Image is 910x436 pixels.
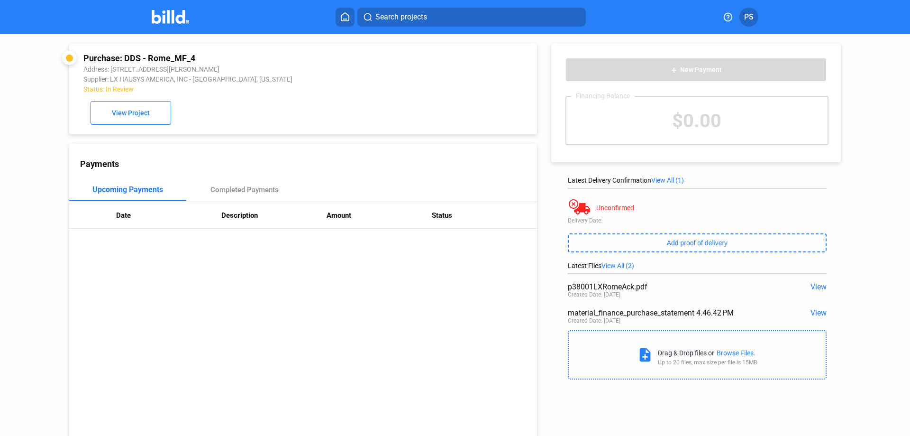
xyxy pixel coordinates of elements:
div: Latest Files [568,262,827,269]
span: View [810,308,827,317]
th: Amount [327,202,432,229]
th: Description [221,202,327,229]
div: Supplier: LX HAUSYS AMERICA, INC - [GEOGRAPHIC_DATA], [US_STATE] [83,75,435,83]
span: View Project [112,110,150,117]
div: Created Date: [DATE] [568,291,620,298]
div: Status: In Review [83,85,435,93]
div: Unconfirmed [596,204,634,212]
span: View [810,282,827,291]
div: p38001LXRomeAck.pdf [568,282,775,291]
button: PS [739,8,758,27]
div: Address: [STREET_ADDRESS][PERSON_NAME] [83,65,435,73]
div: Payments [80,159,537,169]
span: View All (2) [601,262,634,269]
div: Purchase: DDS - Rome_MF_4 [83,53,435,63]
div: Financing Balance [571,92,635,100]
mat-icon: add [670,66,678,74]
span: PS [744,11,754,23]
div: material_finance_purchase_statement 4.46.42 PM [568,308,775,317]
span: Add proof of delivery [667,239,728,247]
div: $0.00 [566,97,828,144]
span: View All (1) [651,176,684,184]
div: Delivery Date: [568,217,827,224]
div: Upcoming Payments [92,185,163,194]
th: Date [116,202,221,229]
button: Add proof of delivery [568,233,827,252]
div: Browse Files. [717,349,755,357]
button: Search projects [357,8,586,27]
button: View Project [91,101,171,125]
div: Created Date: [DATE] [568,317,620,324]
div: Drag & Drop files or [658,349,714,357]
div: Latest Delivery Confirmation [568,176,827,184]
img: Billd Company Logo [152,10,189,24]
span: Search projects [375,11,427,23]
th: Status [432,202,537,229]
mat-icon: note_add [637,347,653,363]
div: Up to 20 files, max size per file is 15MB [658,359,757,366]
span: New Payment [680,66,722,74]
div: Completed Payments [210,186,279,194]
button: New Payment [565,58,827,82]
